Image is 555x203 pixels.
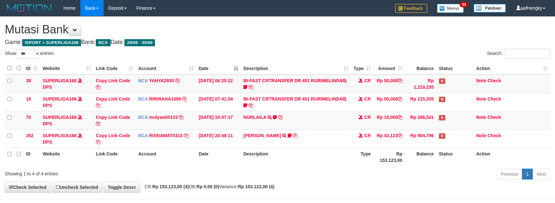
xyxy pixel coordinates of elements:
[5,168,226,177] div: Showing 1 to 4 of 4 entries
[243,133,281,138] a: [PERSON_NAME]
[196,75,241,93] td: [DATE] 06:25:22
[459,2,468,7] span: 34
[149,115,178,120] a: mulyanti0133
[436,148,474,166] th: Status
[241,93,351,111] td: BI-FAST CRTRANSFER DR 451 RURIMELINDA
[40,111,93,129] td: DPS
[40,129,93,148] td: DPS
[16,49,40,58] select: Showentries
[476,133,486,138] a: Note
[395,4,427,13] img: Feedback.jpg
[152,184,189,189] strong: Rp 153.123,00 (4)
[138,133,148,138] span: BCA
[196,62,241,75] th: Date: activate to sort column descending
[487,133,501,138] a: Check
[93,148,136,166] th: Link Code
[439,78,445,84] span: Has Note
[351,148,373,166] th: Type
[26,96,31,101] span: 18
[196,184,219,189] strong: Rp 0,00 (0)
[93,62,136,75] th: Link Code: activate to sort column ascending
[373,93,405,111] td: Rp 50,000
[138,96,148,101] span: BCA
[26,78,31,83] span: 38
[182,96,187,101] a: Copy RIRIRAHA1089 to clipboard
[196,111,241,129] td: [DATE] 10:47:17
[43,115,77,120] a: SUPERLIGA168
[496,169,522,180] a: Previous
[364,115,371,120] span: CR
[241,148,351,166] th: Description
[398,115,402,120] a: Copy Rp 10,000 to clipboard
[138,78,148,83] span: BCA
[532,169,550,180] a: Next
[22,39,81,46] span: ISPORT > SUPERLIGA168
[243,115,266,120] a: NURLAILA
[522,169,533,180] a: 1
[26,115,31,120] span: 70
[398,96,402,101] a: Copy Rp 50,000 to clipboard
[476,115,486,120] a: Note
[196,93,241,111] td: [DATE] 07:41:54
[364,96,371,101] span: CR
[5,23,550,36] h1: Mutasi Bank
[474,62,550,75] th: Action: activate to sort column ascending
[439,115,445,120] span: Has Note
[278,115,283,120] a: Copy NURLAILA to clipboard
[487,78,501,83] a: Check
[96,133,130,145] a: Copy Link Code
[398,78,402,83] a: Copy Rp 50,000 to clipboard
[43,78,77,83] a: SUPERLIGA168
[476,96,486,101] a: Note
[373,62,405,75] th: Amount: activate to sort column ascending
[5,49,54,58] label: Show entries
[43,133,77,138] a: SUPERLIGA168
[373,129,405,148] td: Rp 43,123
[405,93,436,111] td: Rp 215,205
[373,75,405,93] td: Rp 50,000
[373,111,405,129] td: Rp 10,000
[149,96,181,101] a: RIRIRAHA1089
[474,148,550,166] th: Action
[96,115,130,126] a: Copy Link Code
[241,62,351,75] th: Description: activate to sort column ascending
[96,96,130,108] a: Copy Link Code
[40,75,93,93] td: DPS
[373,148,405,166] th: Rp 153.123,00
[351,62,373,75] th: Type: activate to sort column ascending
[398,133,402,138] a: Copy Rp 43,123 to clipboard
[136,62,196,75] th: Account: activate to sort column ascending
[26,133,33,138] span: 262
[5,39,550,46] h4: Game: Bank: Date:
[149,78,174,83] a: YAHYA2935
[5,3,54,13] img: MOTION_logo.png
[405,148,436,166] th: Balance
[196,148,241,166] th: Date
[124,39,155,46] span: 29/09 - 30/09
[23,148,40,166] th: ID
[439,97,445,102] span: Has Note
[141,184,275,189] span: CR: DB: Variance:
[40,148,93,166] th: Website
[175,78,180,83] a: Copy YAHYA2935 to clipboard
[436,62,474,75] th: Status
[405,111,436,129] td: Rp 286,521
[364,78,371,83] span: CR
[487,49,550,58] label: Search:
[241,75,351,93] td: BI-FAST CRTRANSFER DR 451 RURIMELINDA
[136,148,196,166] th: Account
[405,62,436,75] th: Balance
[487,96,501,101] a: Check
[5,182,51,193] a: Check Selected
[23,62,40,75] th: ID: activate to sort column ascending
[505,49,550,58] input: Search:
[96,78,130,90] a: Copy Link Code
[149,133,183,138] a: RISNAWAT5310
[238,184,275,189] strong: Rp 153.123,00 (4)
[196,129,241,148] td: [DATE] 20:48:11
[52,182,102,193] a: Uncheck Selected
[405,129,436,148] td: Rp 904,796
[40,93,93,111] td: DPS
[474,4,506,13] img: panduan.png
[184,133,188,138] a: Copy RISNAWAT5310 to clipboard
